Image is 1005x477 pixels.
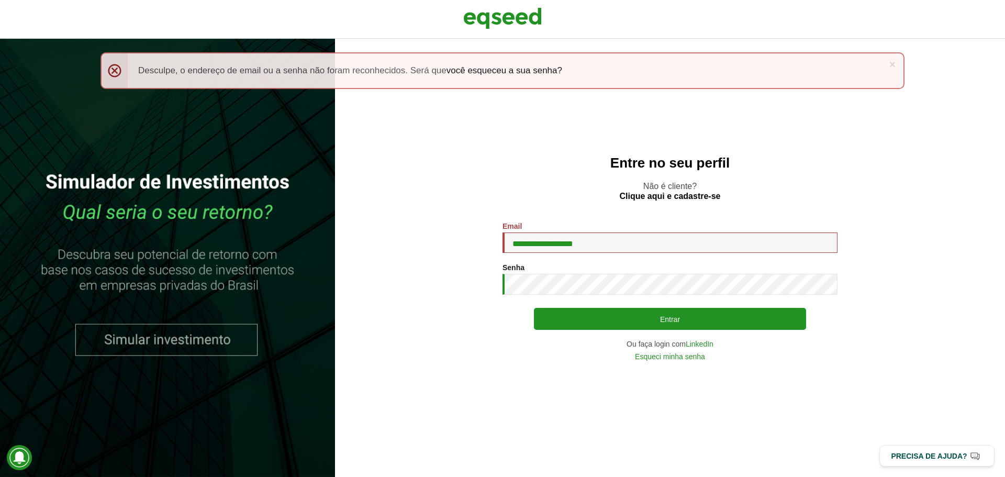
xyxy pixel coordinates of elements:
[463,5,542,31] img: EqSeed Logo
[356,181,984,201] p: Não é cliente?
[356,156,984,171] h2: Entre no seu perfil
[635,353,705,360] a: Esqueci minha senha
[100,52,904,89] div: Desculpe, o endereço de email ou a senha não foram reconhecidos. Será que
[686,340,713,348] a: LinkedIn
[446,66,562,75] a: você esqueceu a sua senha?
[502,223,522,230] label: Email
[889,59,896,70] a: ×
[502,340,837,348] div: Ou faça login com
[534,308,806,330] button: Entrar
[620,192,721,201] a: Clique aqui e cadastre-se
[502,264,524,271] label: Senha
